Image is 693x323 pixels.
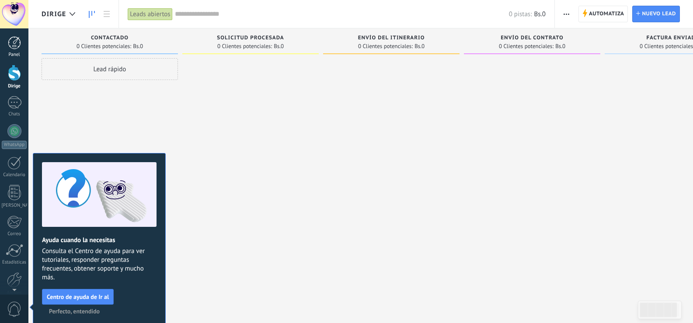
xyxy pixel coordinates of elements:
font: 0 Clientes potenciales: [358,42,413,50]
span: Nuevo lead [642,6,676,22]
a: Nuevo lead [632,6,680,22]
span: Envío del itinerario [358,35,425,41]
div: Envío del contrato [468,35,596,42]
font: Bs.0 [414,42,425,50]
div: Solicitud procesada [187,35,314,42]
span: Consulta el Centro de ayuda para ver tutoriales, responder preguntas frecuentes, obtener soporte ... [42,247,157,282]
span: Envío del contrato [501,35,563,41]
font: Centro de ayuda de Ir al [47,293,109,301]
h2: Ayuda cuando la necesitas [42,236,157,244]
a: Automatiza [578,6,628,22]
font: Bs.0 [555,42,565,50]
font: Chats [8,111,20,117]
font: Calendario [3,172,25,178]
div: Leads abiertos [128,8,172,21]
span: 0 Clientes potenciales: [77,44,131,49]
div: Estadísticas [2,260,27,265]
button: Perfecto, entendido [45,305,104,318]
font: Automatiza [589,10,624,17]
font: Bs.0 [274,42,284,50]
span: Contactado [91,35,129,41]
font: 0 Clientes potenciales: [499,42,554,50]
font: 0 Clientes potenciales: [217,42,272,50]
button: Más [560,6,573,22]
font: Dirige [42,10,66,18]
a: Dirige [84,6,99,23]
button: Centro de ayuda de Ir al [42,289,114,305]
font: 0 pistas: [509,10,532,18]
span: Perfecto, entendido [49,308,100,314]
div: Envío del itinerario [327,35,455,42]
a: Lista [99,6,114,23]
font: Dirige [8,83,20,89]
font: [PERSON_NAME] [2,202,36,208]
div: Lead rápido [42,58,178,80]
font: Bs.0 [534,10,545,18]
font: Panel [8,52,20,58]
div: Contactado [46,35,174,42]
font: Correo [7,231,21,237]
font: WhatsApp [4,142,24,148]
span: Solicitud procesada [217,35,284,41]
font: Bs.0 [133,42,143,50]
